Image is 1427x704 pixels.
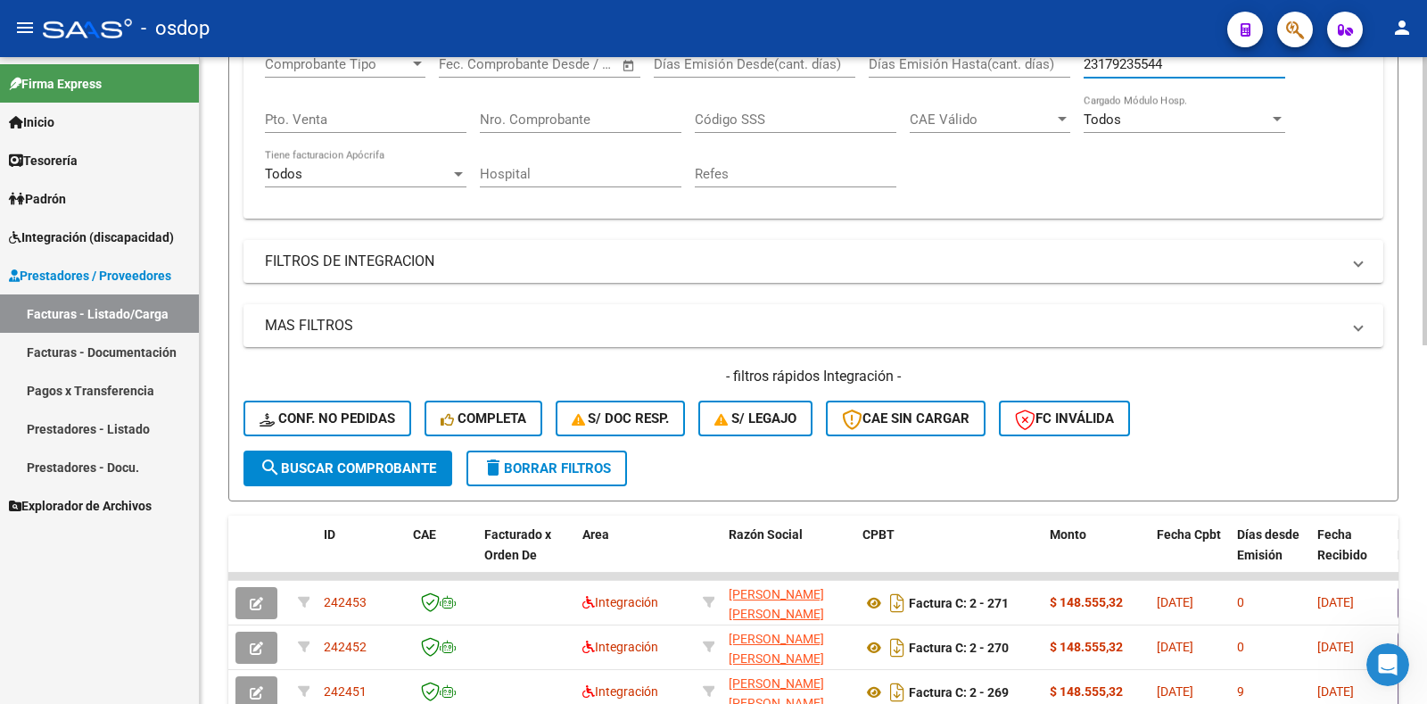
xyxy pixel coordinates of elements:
[1157,640,1193,654] span: [DATE]
[439,56,511,72] input: Fecha inicio
[1317,527,1367,562] span: Fecha Recibido
[483,457,504,478] mat-icon: delete
[582,684,658,699] span: Integración
[1237,684,1244,699] span: 9
[698,401,812,436] button: S/ legajo
[582,595,658,609] span: Integración
[324,595,367,609] span: 242453
[324,684,367,699] span: 242451
[477,516,575,594] datatable-header-cell: Facturado x Orden De
[619,55,639,76] button: Open calendar
[265,252,1340,271] mat-panel-title: FILTROS DE INTEGRACION
[729,587,824,622] span: [PERSON_NAME] [PERSON_NAME]
[1050,684,1123,699] strong: $ 148.555,32
[1050,595,1123,609] strong: $ 148.555,32
[1157,684,1193,699] span: [DATE]
[999,401,1130,436] button: FC Inválida
[722,516,855,594] datatable-header-cell: Razón Social
[729,527,803,542] span: Razón Social
[1366,643,1409,686] iframe: Intercom live chat
[1157,595,1193,609] span: [DATE]
[855,516,1043,594] datatable-header-cell: CPBT
[1084,112,1121,128] span: Todos
[1317,595,1354,609] span: [DATE]
[260,457,281,478] mat-icon: search
[729,584,848,622] div: 23246008574
[265,316,1340,335] mat-panel-title: MAS FILTROS
[9,112,54,132] span: Inicio
[243,367,1383,386] h4: - filtros rápidos Integración -
[9,74,102,94] span: Firma Express
[1050,527,1086,542] span: Monto
[909,641,1009,655] strong: Factura C: 2 - 270
[243,401,411,436] button: Conf. no pedidas
[1391,17,1413,38] mat-icon: person
[582,640,658,654] span: Integración
[406,516,477,594] datatable-header-cell: CAE
[1015,410,1114,427] span: FC Inválida
[1237,640,1244,654] span: 0
[260,410,395,427] span: Conf. no pedidas
[243,304,1383,347] mat-expansion-panel-header: MAS FILTROS
[729,632,824,667] span: [PERSON_NAME] [PERSON_NAME]
[9,151,78,170] span: Tesorería
[1150,516,1230,594] datatable-header-cell: Fecha Cpbt
[1317,640,1354,654] span: [DATE]
[909,596,1009,610] strong: Factura C: 2 - 271
[1237,527,1299,562] span: Días desde Emisión
[243,451,452,486] button: Buscar Comprobante
[484,527,551,562] span: Facturado x Orden De
[842,410,969,427] span: CAE SIN CARGAR
[1050,640,1123,654] strong: $ 148.555,32
[413,527,436,542] span: CAE
[9,228,174,247] span: Integración (discapacidad)
[909,685,1009,700] strong: Factura C: 2 - 269
[317,516,406,594] datatable-header-cell: ID
[483,460,611,476] span: Borrar Filtros
[862,527,895,542] span: CPBT
[324,640,367,654] span: 242452
[9,496,152,516] span: Explorador de Archivos
[527,56,614,72] input: Fecha fin
[425,401,542,436] button: Completa
[265,56,409,72] span: Comprobante Tipo
[9,189,66,209] span: Padrón
[1237,595,1244,609] span: 0
[243,240,1383,283] mat-expansion-panel-header: FILTROS DE INTEGRACION
[886,589,909,617] i: Descargar documento
[1157,527,1221,542] span: Fecha Cpbt
[14,17,36,38] mat-icon: menu
[324,527,335,542] span: ID
[729,629,848,667] div: 23246008574
[265,166,302,182] span: Todos
[9,266,171,286] span: Prestadores / Proveedores
[141,9,210,48] span: - osdop
[556,401,686,436] button: S/ Doc Resp.
[1310,516,1390,594] datatable-header-cell: Fecha Recibido
[575,516,696,594] datatable-header-cell: Area
[572,410,670,427] span: S/ Doc Resp.
[1317,684,1354,699] span: [DATE]
[886,634,909,662] i: Descargar documento
[714,410,796,427] span: S/ legajo
[466,451,627,486] button: Borrar Filtros
[441,410,526,427] span: Completa
[582,527,609,542] span: Area
[260,460,436,476] span: Buscar Comprobante
[1230,516,1310,594] datatable-header-cell: Días desde Emisión
[826,401,986,436] button: CAE SIN CARGAR
[1043,516,1150,594] datatable-header-cell: Monto
[910,112,1054,128] span: CAE Válido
